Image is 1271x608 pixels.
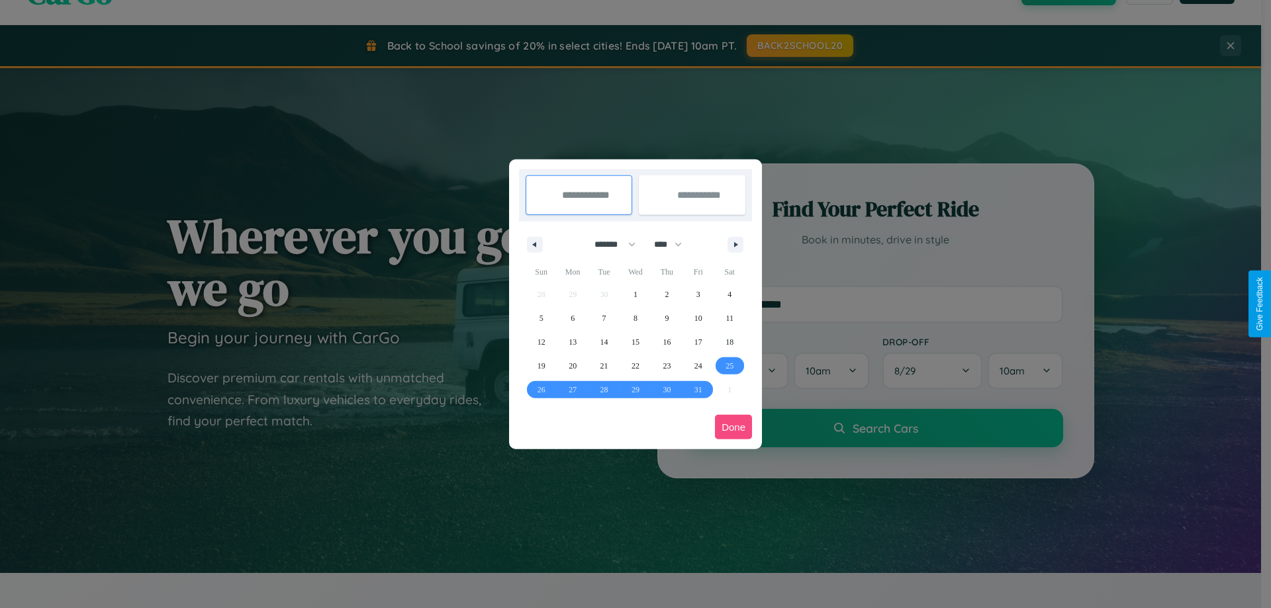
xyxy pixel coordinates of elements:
[526,306,557,330] button: 5
[663,354,671,378] span: 23
[569,330,577,354] span: 13
[726,354,733,378] span: 25
[714,330,745,354] button: 18
[588,354,620,378] button: 21
[694,330,702,354] span: 17
[600,354,608,378] span: 21
[632,330,639,354] span: 15
[683,354,714,378] button: 24
[634,306,637,330] span: 8
[588,306,620,330] button: 7
[620,354,651,378] button: 22
[538,378,545,402] span: 26
[632,354,639,378] span: 22
[726,330,733,354] span: 18
[526,378,557,402] button: 26
[714,306,745,330] button: 11
[715,415,752,439] button: Done
[632,378,639,402] span: 29
[683,261,714,282] span: Fri
[588,261,620,282] span: Tue
[620,378,651,402] button: 29
[620,330,651,354] button: 15
[714,261,745,282] span: Sat
[600,378,608,402] span: 28
[651,378,683,402] button: 30
[526,330,557,354] button: 12
[557,261,588,282] span: Mon
[557,306,588,330] button: 6
[665,306,669,330] span: 9
[620,306,651,330] button: 8
[728,282,731,306] span: 4
[726,306,733,330] span: 11
[651,261,683,282] span: Thu
[620,282,651,306] button: 1
[588,330,620,354] button: 14
[588,378,620,402] button: 28
[651,282,683,306] button: 2
[538,330,545,354] span: 12
[526,261,557,282] span: Sun
[683,378,714,402] button: 31
[665,282,669,306] span: 2
[651,354,683,378] button: 23
[651,330,683,354] button: 16
[683,330,714,354] button: 17
[571,306,575,330] span: 6
[694,378,702,402] span: 31
[683,306,714,330] button: 10
[651,306,683,330] button: 9
[600,330,608,354] span: 14
[696,282,700,306] span: 3
[620,261,651,282] span: Wed
[683,282,714,306] button: 3
[602,306,606,330] span: 7
[634,282,637,306] span: 1
[540,306,543,330] span: 5
[526,354,557,378] button: 19
[694,354,702,378] span: 24
[1255,277,1264,331] div: Give Feedback
[557,330,588,354] button: 13
[538,354,545,378] span: 19
[569,378,577,402] span: 27
[714,354,745,378] button: 25
[714,282,745,306] button: 4
[569,354,577,378] span: 20
[663,378,671,402] span: 30
[663,330,671,354] span: 16
[694,306,702,330] span: 10
[557,378,588,402] button: 27
[557,354,588,378] button: 20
